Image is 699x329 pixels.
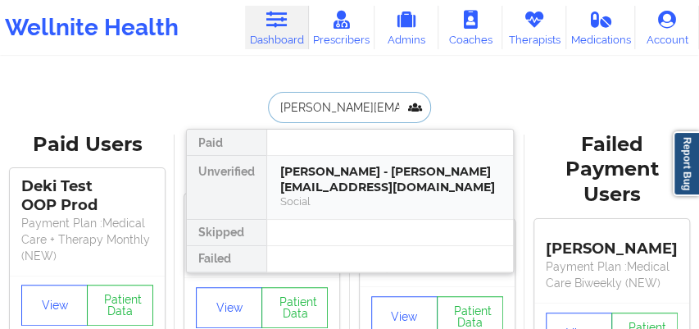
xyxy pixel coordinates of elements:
a: Therapists [502,6,566,49]
div: Social [280,194,500,208]
a: Medications [566,6,635,49]
a: Coaches [438,6,502,49]
p: Payment Plan : Medical Care Biweekly (NEW) [546,258,678,291]
a: Report Bug [673,131,699,196]
div: Failed Payment Users [536,132,688,208]
div: [PERSON_NAME] - [PERSON_NAME][EMAIL_ADDRESS][DOMAIN_NAME] [280,164,500,194]
button: View [21,285,88,326]
div: Deki Test OOP Prod [21,177,153,215]
button: Patient Data [87,285,153,326]
div: Skipped [187,220,266,246]
button: View [196,287,262,328]
div: Paid [187,130,266,156]
a: Dashboard [245,6,309,49]
p: Payment Plan : Medical Care + Therapy Monthly (NEW) [21,215,153,264]
a: Admins [374,6,438,49]
a: Account [635,6,699,49]
div: [PERSON_NAME] [546,227,678,258]
button: Patient Data [261,287,328,328]
a: Prescribers [309,6,374,49]
div: Paid Users [11,132,163,158]
div: Unverified [187,156,266,220]
div: Failed [187,246,266,272]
